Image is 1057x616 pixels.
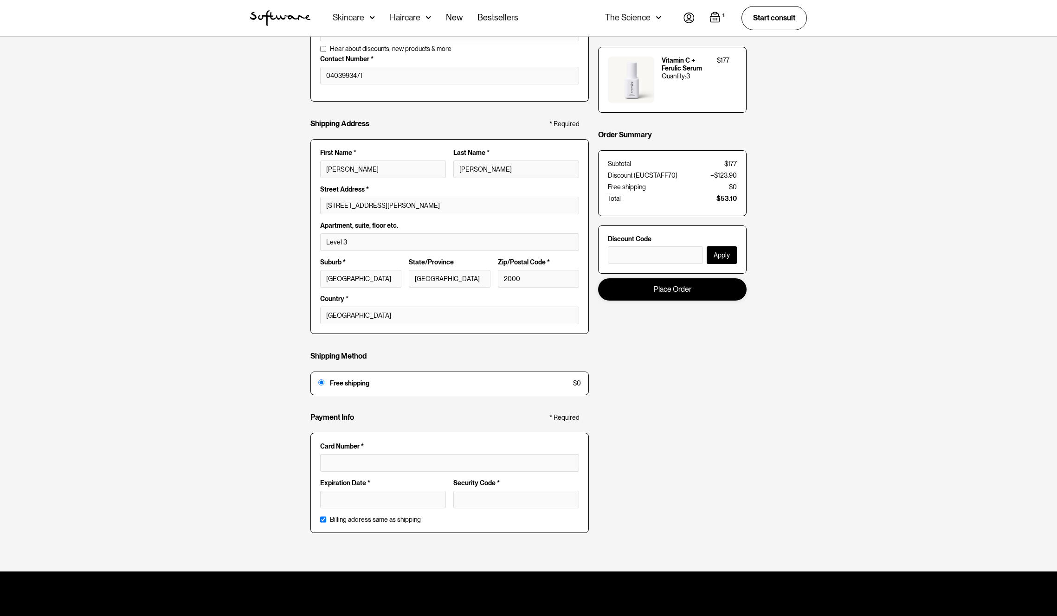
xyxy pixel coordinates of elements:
[453,479,579,487] label: Security Code *
[320,479,446,487] label: Expiration Date *
[250,10,310,26] img: Software Logo
[717,57,729,64] div: $177
[453,149,579,157] label: Last Name *
[330,516,421,524] label: Billing address same as shipping
[320,295,579,303] label: Country *
[330,45,451,53] span: Hear about discounts, new products & more
[326,458,573,466] iframe: Secure card number input frame
[320,46,326,52] input: Hear about discounts, new products & more
[662,72,686,80] div: Quantity:
[498,258,579,266] label: Zip/Postal Code *
[390,13,420,22] div: Haircare
[310,119,369,128] h4: Shipping Address
[549,414,580,422] div: * Required
[310,352,367,360] h4: Shipping Method
[686,72,690,80] div: 3
[662,57,709,72] div: Vitamin C + Ferulic Serum
[333,13,364,22] div: Skincare
[409,258,490,266] label: State/Province
[326,495,440,503] iframe: Secure expiration date input frame
[320,222,579,230] label: Apartment, suite, floor etc.
[721,12,727,20] div: 1
[598,130,652,139] h4: Order Summary
[729,183,737,191] div: $0
[608,195,621,203] div: Total
[549,120,580,128] div: * Required
[608,235,737,243] label: Discount Code
[426,13,431,22] img: arrow down
[370,13,375,22] img: arrow down
[310,413,354,422] h4: Payment Info
[318,379,324,385] input: Free shipping$0
[710,172,737,180] div: −$123.90
[656,13,661,22] img: arrow down
[716,195,737,203] div: $53.10
[709,12,727,25] a: Open cart containing 1 items
[320,186,579,193] label: Street Address *
[598,278,747,300] a: Place Order
[608,183,646,191] div: Free shipping
[459,495,573,503] iframe: Secure CVC input frame
[320,197,579,214] input: Enter a location
[330,379,567,387] div: Free shipping
[250,10,310,26] a: home
[608,172,677,180] div: Discount (EUCSTAFF70)
[741,6,807,30] a: Start consult
[320,55,579,63] label: Contact Number *
[608,160,631,168] div: Subtotal
[573,379,581,387] div: $0
[724,160,737,168] div: $177
[605,13,651,22] div: The Science
[320,258,401,266] label: Suburb *
[320,149,446,157] label: First Name *
[707,246,737,264] button: Apply Discount
[320,443,579,450] label: Card Number *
